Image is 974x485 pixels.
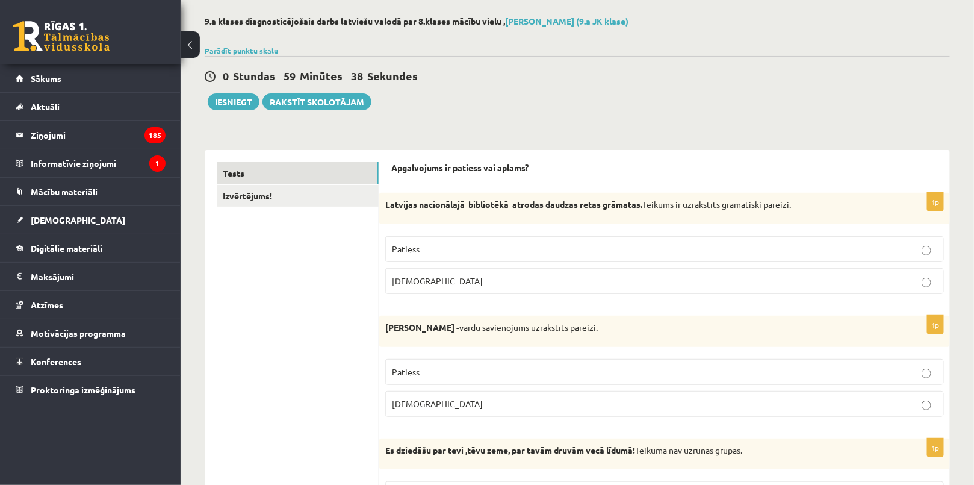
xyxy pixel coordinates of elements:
[922,369,931,378] input: Patiess
[16,149,166,177] a: Informatīvie ziņojumi1
[16,348,166,375] a: Konferences
[385,322,459,333] strong: [PERSON_NAME] -
[217,162,379,184] a: Tests
[13,21,110,51] a: Rīgas 1. Tālmācības vidusskola
[31,299,63,310] span: Atzīmes
[31,121,166,149] legend: Ziņojumi
[391,162,529,173] strong: Apgalvojums ir patiess vai aplams?
[16,319,166,347] a: Motivācijas programma
[31,186,98,197] span: Mācību materiāli
[223,69,229,83] span: 0
[31,149,166,177] legend: Informatīvie ziņojumi
[927,438,944,457] p: 1p
[385,322,884,334] p: vārdu savienojums uzrakstīts pareizi.
[300,69,343,83] span: Minūtes
[31,101,60,112] span: Aktuāli
[505,16,628,27] a: [PERSON_NAME] (9.a JK klase)
[16,64,166,92] a: Sākums
[16,376,166,404] a: Proktoringa izmēģinājums
[31,214,125,225] span: [DEMOGRAPHIC_DATA]
[205,16,950,27] h2: 9.a klases diagnosticējošais darbs latviešu valodā par 8.klases mācību vielu ,
[385,445,635,455] strong: Es dziedāšu par tevi ,tēvu zeme, par tavām druvām vecā līdumā!
[262,93,371,110] a: Rakstīt skolotājam
[284,69,296,83] span: 59
[927,192,944,211] p: 1p
[392,366,420,377] span: Patiess
[385,445,884,457] p: Teikumā nav uzrunas grupas.
[31,384,135,395] span: Proktoringa izmēģinājums
[31,263,166,290] legend: Maksājumi
[16,234,166,262] a: Digitālie materiāli
[16,206,166,234] a: [DEMOGRAPHIC_DATA]
[922,246,931,255] input: Patiess
[351,69,363,83] span: 38
[31,328,126,339] span: Motivācijas programma
[31,73,61,84] span: Sākums
[927,315,944,334] p: 1p
[16,178,166,205] a: Mācību materiāli
[385,199,884,211] p: Teikums ir uzrakstīts gramatiski pareizi.
[217,185,379,207] a: Izvērtējums!
[392,275,483,286] span: [DEMOGRAPHIC_DATA]
[392,398,483,409] span: [DEMOGRAPHIC_DATA]
[385,199,642,210] strong: Latvijas nacionālajā bibliotēkā atrodas daudzas retas grāmatas.
[922,278,931,287] input: [DEMOGRAPHIC_DATA]
[31,243,102,254] span: Digitālie materiāli
[16,121,166,149] a: Ziņojumi185
[367,69,418,83] span: Sekundes
[205,46,278,55] a: Parādīt punktu skalu
[392,243,420,254] span: Patiess
[149,155,166,172] i: 1
[233,69,275,83] span: Stundas
[16,291,166,319] a: Atzīmes
[208,93,259,110] button: Iesniegt
[16,263,166,290] a: Maksājumi
[922,401,931,410] input: [DEMOGRAPHIC_DATA]
[144,127,166,143] i: 185
[31,356,81,367] span: Konferences
[16,93,166,120] a: Aktuāli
